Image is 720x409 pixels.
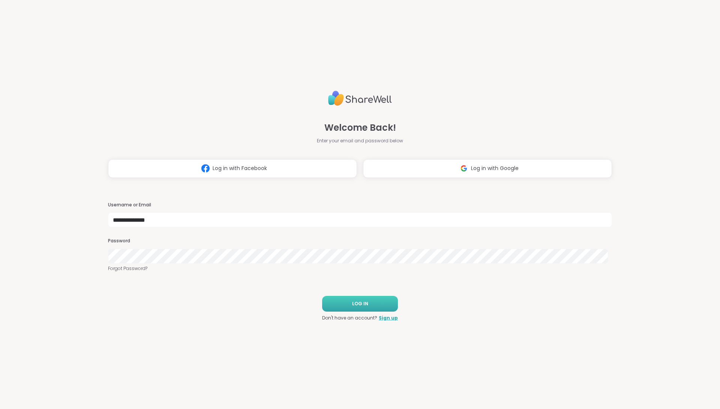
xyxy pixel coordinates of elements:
a: Sign up [379,315,398,321]
span: Enter your email and password below [317,137,403,144]
button: Log in with Facebook [108,159,357,178]
span: LOG IN [352,300,368,307]
span: Log in with Google [471,164,519,172]
img: ShareWell Logomark [198,161,213,175]
h3: Password [108,238,612,244]
a: Forgot Password? [108,265,612,272]
button: Log in with Google [363,159,612,178]
span: Log in with Facebook [213,164,267,172]
span: Don't have an account? [322,315,377,321]
span: Welcome Back! [324,121,396,134]
img: ShareWell Logomark [457,161,471,175]
button: LOG IN [322,296,398,312]
img: ShareWell Logo [328,88,392,109]
h3: Username or Email [108,202,612,208]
